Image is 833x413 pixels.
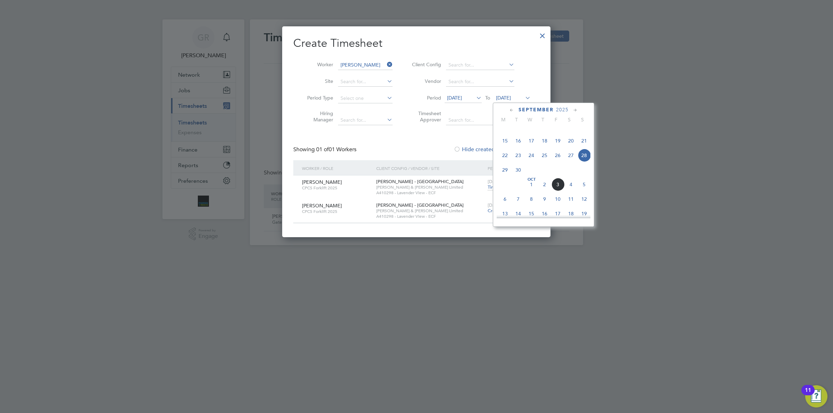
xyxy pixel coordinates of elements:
[519,107,554,113] span: September
[375,160,486,176] div: Client Config / Vendor / Site
[578,192,591,206] span: 12
[498,192,512,206] span: 6
[523,117,536,123] span: W
[498,134,512,147] span: 15
[316,146,329,153] span: 01 of
[410,78,441,84] label: Vendor
[512,134,525,147] span: 16
[338,94,393,103] input: Select one
[446,77,514,87] input: Search for...
[564,134,578,147] span: 20
[551,134,564,147] span: 19
[512,163,525,177] span: 30
[376,214,484,219] span: A410298 - Lavender View - ECF
[293,146,358,153] div: Showing
[302,203,342,209] span: [PERSON_NAME]
[488,208,523,214] span: Create timesheet
[410,110,441,123] label: Timesheet Approver
[454,146,524,153] label: Hide created timesheets
[302,110,333,123] label: Hiring Manager
[376,179,464,184] span: [PERSON_NAME] - [GEOGRAPHIC_DATA]
[578,134,591,147] span: 21
[293,36,539,51] h2: Create Timesheet
[302,209,371,214] span: CPCS Forklift 2025
[551,178,564,191] span: 3
[376,208,484,214] span: [PERSON_NAME] & [PERSON_NAME] Limited
[302,185,371,191] span: CPCS Forklift 2025
[576,117,589,123] span: S
[525,192,538,206] span: 8
[488,184,525,190] span: Timesheet created
[446,115,514,125] input: Search for...
[564,178,578,191] span: 4
[497,117,510,123] span: M
[410,61,441,68] label: Client Config
[316,146,356,153] span: 01 Workers
[578,207,591,220] span: 19
[525,207,538,220] span: 15
[525,178,538,181] span: Oct
[447,95,462,101] span: [DATE]
[300,160,375,176] div: Worker / Role
[563,117,576,123] span: S
[538,192,551,206] span: 9
[512,207,525,220] span: 14
[338,60,393,70] input: Search for...
[578,178,591,191] span: 5
[338,77,393,87] input: Search for...
[512,149,525,162] span: 23
[410,95,441,101] label: Period
[549,117,563,123] span: F
[538,178,551,191] span: 2
[551,207,564,220] span: 17
[498,207,512,220] span: 13
[376,184,484,190] span: [PERSON_NAME] & [PERSON_NAME] Limited
[486,160,532,176] div: Period
[488,179,520,184] span: [DATE] - [DATE]
[512,192,525,206] span: 7
[551,149,564,162] span: 26
[483,93,492,102] span: To
[498,163,512,177] span: 29
[302,61,333,68] label: Worker
[564,192,578,206] span: 11
[551,192,564,206] span: 10
[338,115,393,125] input: Search for...
[376,190,484,196] span: A410298 - Lavender View - ECF
[564,149,578,162] span: 27
[525,149,538,162] span: 24
[556,107,569,113] span: 2025
[446,60,514,70] input: Search for...
[302,95,333,101] label: Period Type
[578,149,591,162] span: 28
[525,134,538,147] span: 17
[538,149,551,162] span: 25
[376,202,464,208] span: [PERSON_NAME] - [GEOGRAPHIC_DATA]
[805,390,811,399] div: 11
[488,202,520,208] span: [DATE] - [DATE]
[538,207,551,220] span: 16
[805,385,827,407] button: Open Resource Center, 11 new notifications
[496,95,511,101] span: [DATE]
[510,117,523,123] span: T
[302,78,333,84] label: Site
[498,149,512,162] span: 22
[302,179,342,185] span: [PERSON_NAME]
[564,207,578,220] span: 18
[538,134,551,147] span: 18
[536,117,549,123] span: T
[525,178,538,191] span: 1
